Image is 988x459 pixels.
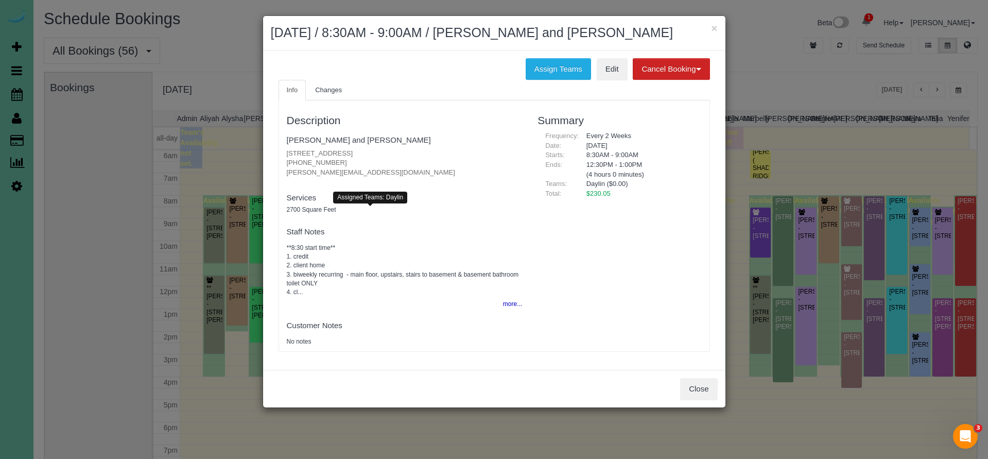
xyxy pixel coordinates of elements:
[279,80,306,101] a: Info
[586,179,694,189] li: Daylin ($0.00)
[545,161,562,168] span: Ends:
[333,192,407,203] div: Assigned Teams: Daylin
[287,114,523,126] h3: Description
[586,190,611,197] span: $230.05
[579,131,702,141] div: Every 2 Weeks
[579,141,702,151] div: [DATE]
[287,207,523,213] h5: 2700 Square Feet
[545,132,579,140] span: Frequency:
[287,149,523,178] p: [STREET_ADDRESS] [PHONE_NUMBER] [PERSON_NAME][EMAIL_ADDRESS][DOMAIN_NAME]
[680,378,717,400] button: Close
[287,321,523,330] h4: Customer Notes
[287,86,298,94] span: Info
[526,58,591,80] button: Assign Teams
[633,58,709,80] button: Cancel Booking
[597,58,628,80] a: Edit
[287,337,523,346] pre: No notes
[953,424,978,449] iframe: Intercom live chat
[545,180,567,188] span: Teams:
[711,23,717,33] button: ×
[579,150,702,160] div: 8:30AM - 9:00AM
[287,244,523,297] pre: **8:30 start time** 1. credit 2. client home 3. biweekly recurring - main floor, upstairs, stairs...
[974,424,982,432] span: 3
[497,297,522,312] button: more...
[538,114,701,126] h3: Summary
[545,190,561,197] span: Total:
[315,86,342,94] span: Changes
[307,80,350,101] a: Changes
[545,142,561,149] span: Date:
[287,228,523,236] h4: Staff Notes
[545,151,565,159] span: Starts:
[287,135,431,144] a: [PERSON_NAME] and [PERSON_NAME]
[287,194,523,202] h4: Services
[579,160,702,179] div: 12:30PM - 1:00PM (4 hours 0 minutes)
[271,24,718,42] h2: [DATE] / 8:30AM - 9:00AM / [PERSON_NAME] and [PERSON_NAME]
